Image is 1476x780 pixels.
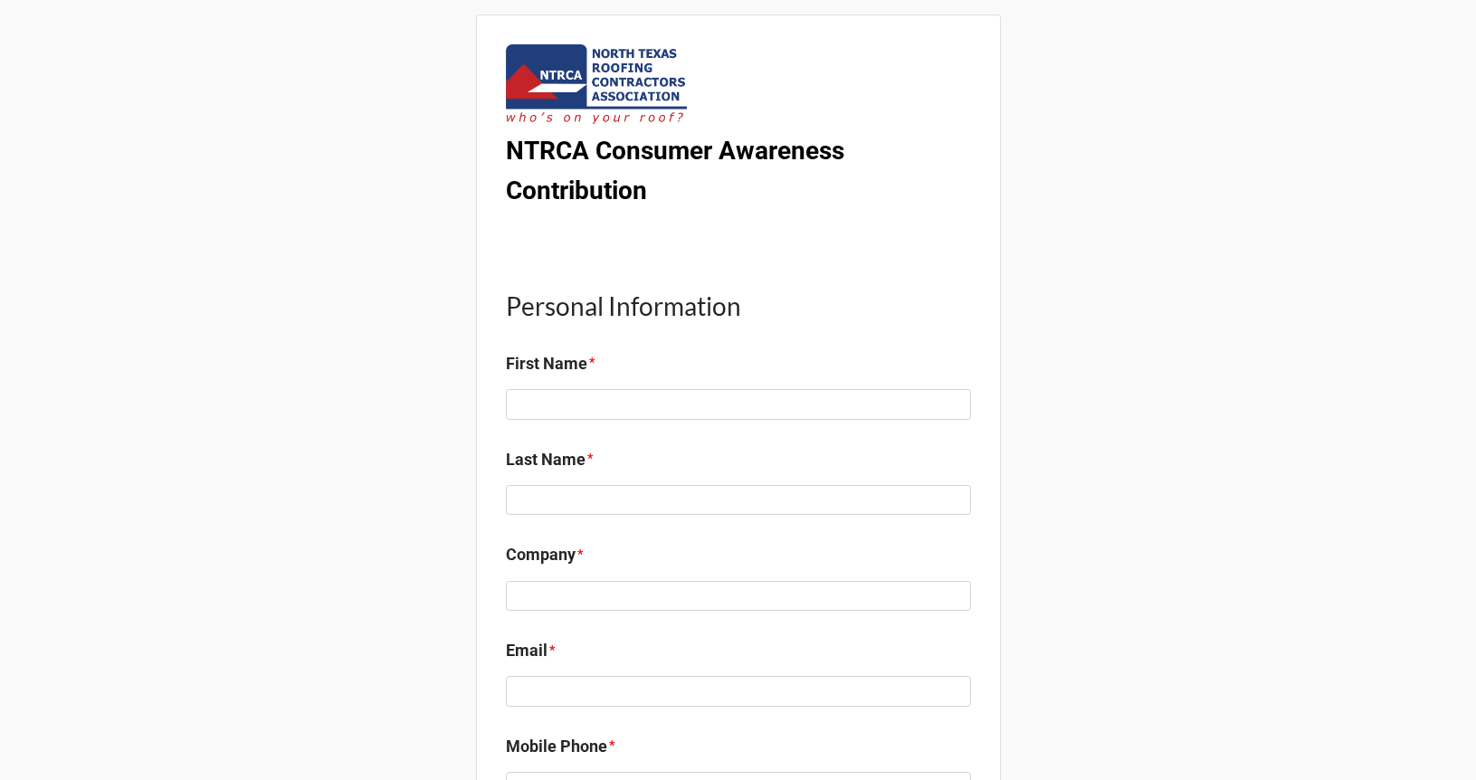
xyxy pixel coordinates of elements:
[506,542,576,567] label: Company
[506,638,548,663] label: Email
[506,447,586,472] label: Last Name
[506,44,687,124] img: fj3KVr6WNT%2F!%20CMYK%202011-2-4-vector%20(1).png
[506,136,844,205] b: NTRCA Consumer Awareness Contribution
[506,734,607,759] label: Mobile Phone
[506,351,587,376] label: First Name
[506,290,971,322] h1: Personal Information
